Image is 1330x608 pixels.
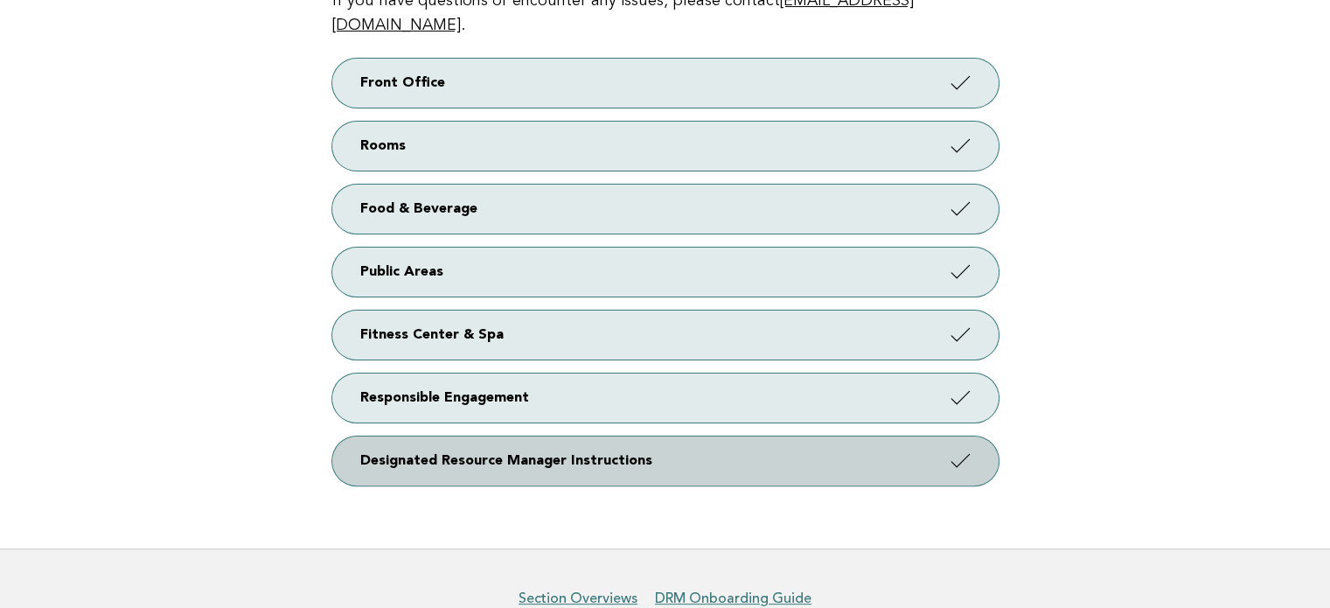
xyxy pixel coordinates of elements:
a: Fitness Center & Spa [332,311,999,360]
a: Public Areas [332,248,999,297]
a: Front Office [332,59,999,108]
a: Designated Resource Manager Instructions [332,437,999,486]
a: Rooms [332,122,999,171]
a: Section Overviews [519,590,637,607]
a: Responsible Engagement [332,374,999,423]
a: Food & Beverage [332,185,999,234]
a: DRM Onboarding Guide [655,590,811,607]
